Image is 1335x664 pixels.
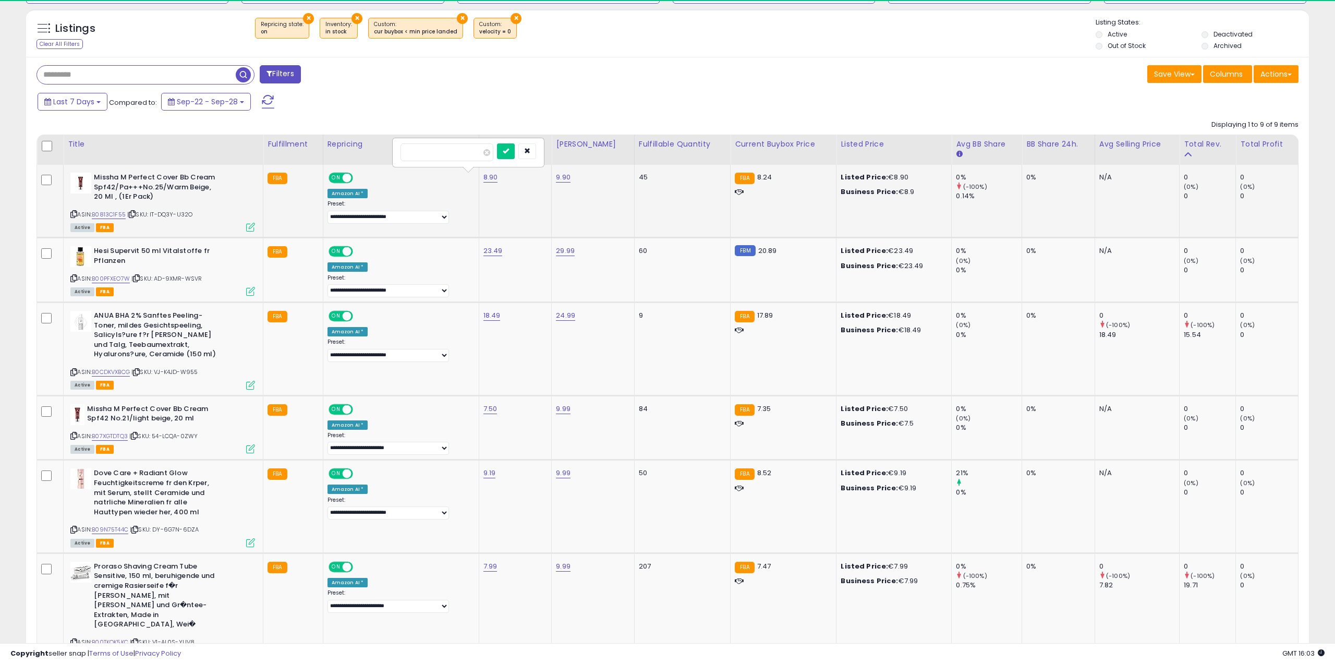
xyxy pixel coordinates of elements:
span: All listings currently available for purchase on Amazon [70,445,94,454]
div: 0 [1184,311,1235,320]
div: 45 [639,173,723,182]
div: €23.49 [841,261,943,271]
div: Amazon AI * [327,262,368,272]
a: B09N75T44C [92,525,128,534]
div: 0 [1184,423,1235,432]
button: × [511,13,521,24]
small: FBA [268,562,287,573]
div: 0 [1099,311,1179,320]
div: Title [68,139,259,150]
small: (0%) [956,321,970,329]
p: Listing States: [1096,18,1309,28]
div: 9 [639,311,723,320]
div: Listed Price [841,139,947,150]
small: (0%) [1184,183,1198,191]
small: FBA [268,246,287,258]
span: OFF [351,247,368,256]
div: Amazon AI * [327,420,368,430]
button: Columns [1203,65,1252,83]
span: Columns [1210,69,1243,79]
span: OFF [351,405,368,414]
div: Preset: [327,432,471,455]
div: N/A [1099,468,1171,478]
div: €7.5 [841,419,943,428]
span: | SKU: 54-LCQA-0ZWY [129,432,198,440]
div: Amazon AI * [327,189,368,198]
div: 0% [1026,468,1087,478]
span: ON [330,405,343,414]
div: 50 [639,468,723,478]
div: N/A [1099,173,1171,182]
small: FBA [735,468,754,480]
a: 7.50 [483,404,497,414]
div: 0 [1184,173,1235,182]
b: Dove Care + Radiant Glow Feuchtigkeitscreme fr den Krper, mit Serum, stellt Ceramide und natrlich... [94,468,221,520]
span: FBA [96,445,114,454]
img: 31uaeJ+d+TL._SL40_.jpg [70,404,84,425]
button: Save View [1147,65,1201,83]
div: 0 [1240,173,1298,182]
div: ASIN: [70,173,255,231]
div: 0 [1240,423,1298,432]
div: Preset: [327,497,471,520]
span: Inventory : [325,20,352,36]
div: 18.49 [1099,330,1179,340]
small: (0%) [1240,414,1255,422]
span: 7.35 [757,404,771,414]
small: (-100%) [1191,321,1215,329]
div: 0 [1240,330,1298,340]
div: 0% [956,423,1022,432]
div: 0% [956,562,1022,571]
small: FBA [735,404,754,416]
span: All listings currently available for purchase on Amazon [70,287,94,296]
div: 0% [1026,562,1087,571]
div: 0 [1184,562,1235,571]
div: N/A [1099,404,1171,414]
small: (0%) [1240,572,1255,580]
div: 0% [956,488,1022,497]
span: ON [330,312,343,321]
span: ON [330,469,343,478]
label: Deactivated [1213,30,1253,39]
b: Hesi Supervit 50 ml Vitalstoffe fr Pflanzen [94,246,221,268]
div: Preset: [327,339,471,362]
div: 207 [639,562,723,571]
small: FBA [735,173,754,184]
a: 9.99 [556,561,571,572]
a: 8.90 [483,172,498,183]
span: ON [330,247,343,256]
small: (0%) [1240,257,1255,265]
label: Archived [1213,41,1242,50]
div: Fulfillment [268,139,318,150]
div: 0 [1184,246,1235,256]
div: 0% [1026,246,1087,256]
b: Listed Price: [841,404,888,414]
div: Preset: [327,589,471,613]
span: 17.89 [757,310,773,320]
div: 0 [1240,404,1298,414]
div: Amazon AI * [327,578,368,587]
a: 23.49 [483,246,503,256]
div: 0 [1184,191,1235,201]
div: ASIN: [70,311,255,388]
span: FBA [96,287,114,296]
small: (0%) [1184,479,1198,487]
div: €18.49 [841,311,943,320]
label: Active [1108,30,1127,39]
a: 29.99 [556,246,575,256]
div: seller snap | | [10,649,181,659]
div: €9.19 [841,468,943,478]
span: Custom: [374,20,457,36]
small: (0%) [1240,183,1255,191]
div: 0 [1240,311,1298,320]
span: All listings currently available for purchase on Amazon [70,223,94,232]
div: BB Share 24h. [1026,139,1090,150]
b: Business Price: [841,483,898,493]
a: B07XGTDTQ3 [92,432,128,441]
span: | SKU: DY-6G7N-6DZA [130,525,199,534]
div: Total Rev. [1184,139,1231,150]
a: 9.99 [556,404,571,414]
span: 7.47 [757,561,771,571]
b: Business Price: [841,325,898,335]
div: €7.99 [841,576,943,586]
